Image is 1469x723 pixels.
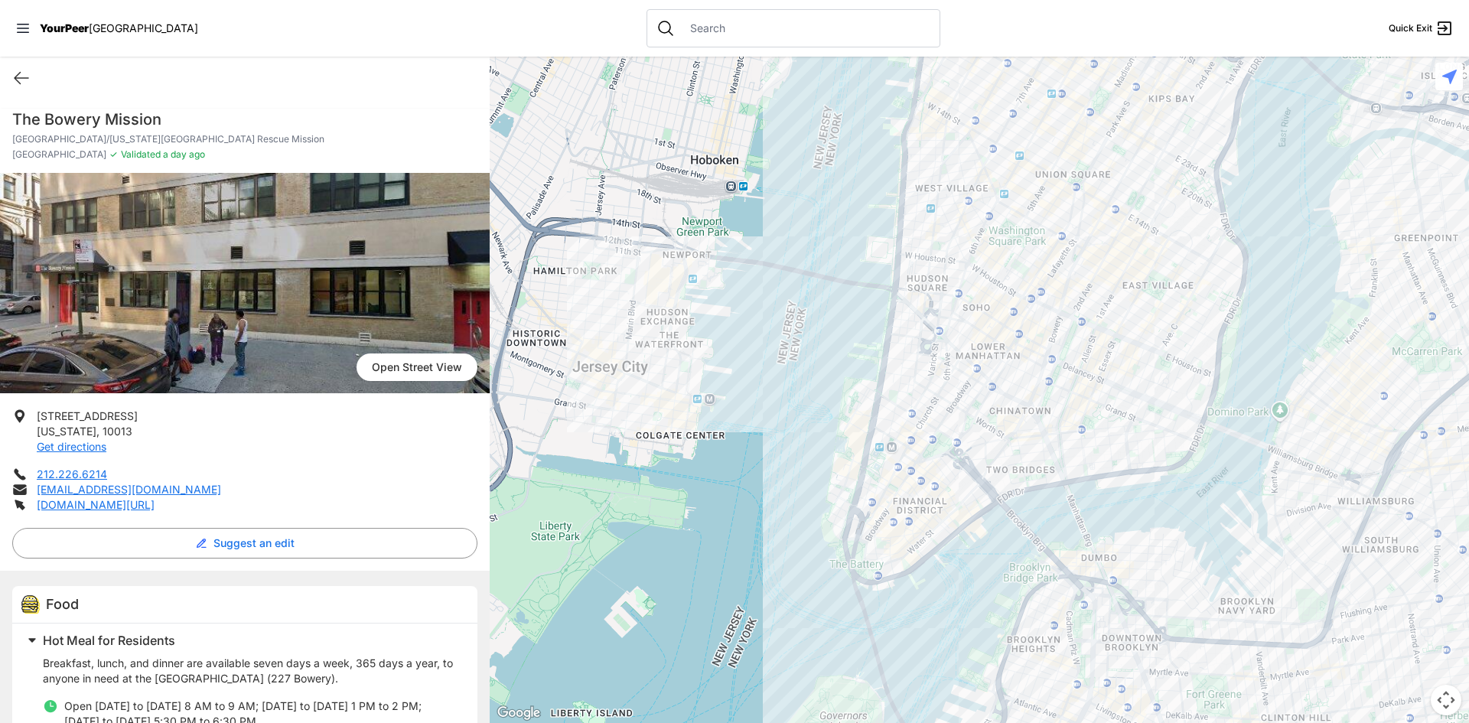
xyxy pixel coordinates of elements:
a: Quick Exit [1389,19,1454,37]
a: [DOMAIN_NAME][URL] [37,498,155,511]
h1: The Bowery Mission [12,109,477,130]
span: Food [46,596,79,612]
input: Search [681,21,930,36]
span: a day ago [161,148,205,160]
span: ✓ [109,148,118,161]
p: [GEOGRAPHIC_DATA]/[US_STATE][GEOGRAPHIC_DATA] Rescue Mission [12,133,477,145]
a: Open this area in Google Maps (opens a new window) [493,703,544,723]
p: Breakfast, lunch, and dinner are available seven days a week, 365 days a year, to anyone in need ... [43,656,459,686]
span: [GEOGRAPHIC_DATA] [89,21,198,34]
a: [EMAIL_ADDRESS][DOMAIN_NAME] [37,483,221,496]
a: Get directions [37,440,106,453]
span: [GEOGRAPHIC_DATA] [12,148,106,161]
span: [STREET_ADDRESS] [37,409,138,422]
a: YourPeer[GEOGRAPHIC_DATA] [40,24,198,33]
span: Validated [121,148,161,160]
a: 212.226.6214 [37,467,107,480]
span: YourPeer [40,21,89,34]
span: 10013 [103,425,132,438]
span: Hot Meal for Residents [43,633,175,648]
button: Map camera controls [1431,685,1461,715]
img: Google [493,703,544,723]
span: Quick Exit [1389,22,1432,34]
span: Open Street View [357,353,477,381]
button: Suggest an edit [12,528,477,559]
span: Suggest an edit [213,536,295,551]
span: , [96,425,99,438]
span: [US_STATE] [37,425,96,438]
